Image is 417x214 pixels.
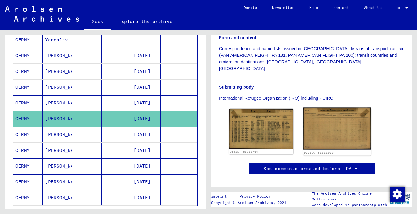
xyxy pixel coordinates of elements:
[211,200,286,205] font: Copyright © Arolsen Archives, 2021
[333,5,349,10] font: contact
[84,14,111,30] a: Seek
[15,163,30,169] font: CERNY
[15,68,30,74] font: CERNY
[397,5,401,10] font: DE
[211,194,227,199] font: imprint
[232,193,234,199] font: |
[15,100,30,106] font: CERNY
[134,53,151,58] font: [DATE]
[388,191,412,207] img: yv_logo.png
[5,6,79,22] img: Arolsen_neg.svg
[364,5,382,10] font: About Us
[45,195,82,200] font: [PERSON_NAME]
[244,5,257,10] font: Donate
[15,116,30,122] font: CERNY
[134,147,151,153] font: [DATE]
[219,35,256,40] font: Form and content
[390,187,405,202] img: Change consent
[134,68,151,74] font: [DATE]
[45,53,82,58] font: [PERSON_NAME]
[45,84,82,90] font: [PERSON_NAME]
[15,37,30,43] font: CERNY
[239,194,270,199] font: Privacy Policy
[111,14,180,29] a: Explore the archive
[15,53,30,58] font: CERNY
[134,179,151,185] font: [DATE]
[45,147,82,153] font: [PERSON_NAME]
[134,116,151,122] font: [DATE]
[15,132,30,137] font: CERNY
[45,68,82,74] font: [PERSON_NAME]
[134,132,151,137] font: [DATE]
[15,179,30,185] font: CERNY
[263,165,360,172] a: See comments created before [DATE]
[230,150,258,153] a: DocID: 81711766
[219,96,334,101] font: International Refugee Organization (IRO) including PCIRO
[312,202,387,207] font: were developed in partnership with
[219,85,254,90] font: Submitting body
[134,163,151,169] font: [DATE]
[45,100,82,106] font: [PERSON_NAME]
[118,19,172,24] font: Explore the archive
[134,195,151,200] font: [DATE]
[15,147,30,153] font: CERNY
[45,37,68,43] font: Yaroslav
[229,109,293,149] img: 001.jpg
[15,84,30,90] font: CERNY
[219,46,404,71] font: Correspondence and name lists, issued in [GEOGRAPHIC_DATA]: Means of transport: rail, air (PAN AM...
[45,132,82,137] font: [PERSON_NAME]
[211,193,232,200] a: imprint
[45,179,82,185] font: [PERSON_NAME]
[304,151,334,155] a: DocID: 81711766
[92,19,103,24] font: Seek
[272,5,294,10] font: Newsletter
[303,108,371,150] img: 002.jpg
[134,100,151,106] font: [DATE]
[134,84,151,90] font: [DATE]
[309,5,318,10] font: Help
[234,193,278,200] a: Privacy Policy
[45,163,82,169] font: [PERSON_NAME]
[15,195,30,200] font: CERNY
[45,116,82,122] font: [PERSON_NAME]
